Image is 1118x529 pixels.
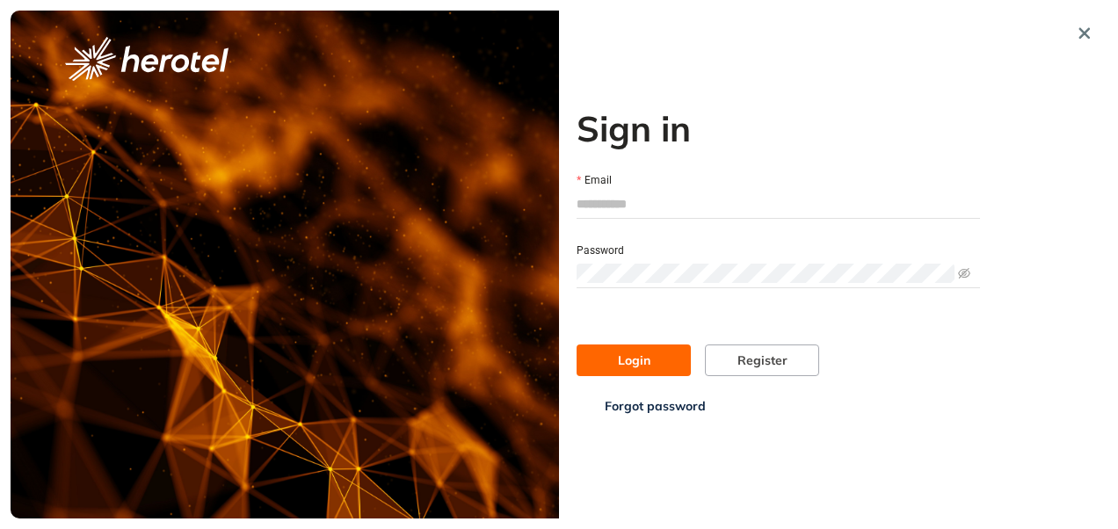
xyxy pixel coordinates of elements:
label: Email [577,172,612,189]
button: Login [577,344,691,376]
span: eye-invisible [958,267,970,279]
img: logo [65,37,229,81]
button: Register [705,344,819,376]
button: logo [37,37,257,81]
img: cover image [11,11,559,518]
input: Email [577,191,980,217]
label: Password [577,243,624,259]
span: Register [737,351,788,370]
span: Login [618,351,650,370]
button: Forgot password [577,390,734,422]
h2: Sign in [577,107,980,149]
span: Forgot password [605,396,706,416]
input: Password [577,264,955,283]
